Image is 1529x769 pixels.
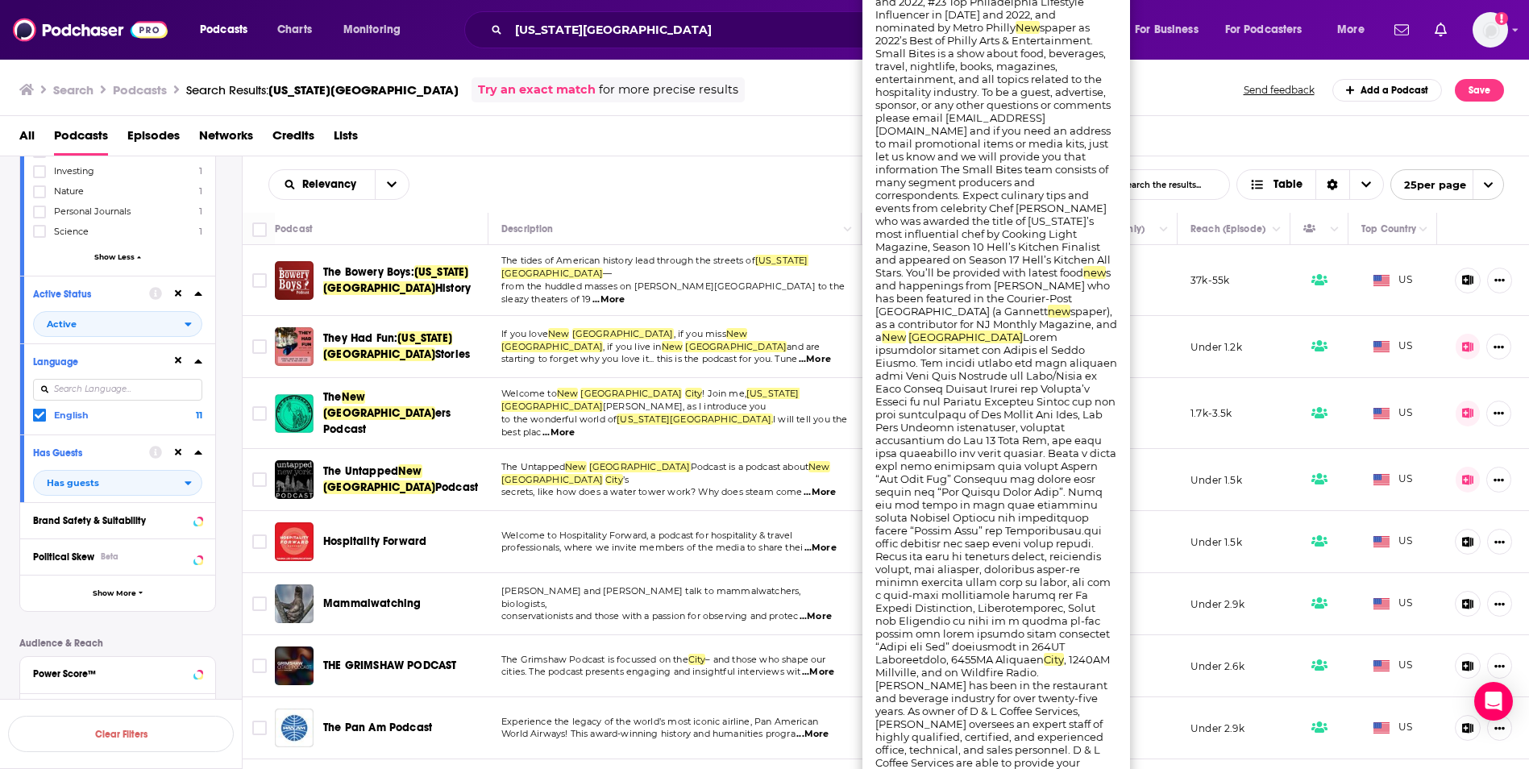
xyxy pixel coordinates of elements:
[1016,21,1040,34] span: New
[875,266,1111,318] span: s and happenings from [PERSON_NAME] who has been featured in the Courier-Post [GEOGRAPHIC_DATA] (...
[275,460,314,499] img: The Untapped New York Podcast
[804,542,837,555] span: ...More
[199,123,253,156] span: Networks
[1190,597,1244,611] p: Under 2.9k
[1474,682,1513,721] div: Open Intercom Messenger
[501,328,548,339] span: If you love
[277,19,312,41] span: Charts
[275,219,313,239] div: Podcast
[1487,653,1512,679] button: Show More Button
[252,721,267,735] span: Toggle select row
[101,551,118,562] div: Beta
[1487,591,1512,617] button: Show More Button
[54,123,108,156] a: Podcasts
[334,123,358,156] span: Lists
[275,709,314,747] img: The Pan Am Podcast
[1337,19,1365,41] span: More
[252,534,267,549] span: Toggle select row
[33,283,149,303] button: Active Status
[1236,169,1384,200] button: Choose View
[796,728,829,741] span: ...More
[252,339,267,354] span: Toggle select row
[1215,17,1326,43] button: open menu
[1373,272,1413,289] span: US
[199,206,202,217] span: 1
[501,585,800,609] span: [PERSON_NAME] and [PERSON_NAME] talk to mammalwatchers, biologists,
[548,328,570,339] span: New
[323,658,456,674] a: THE GRIMSHAW PODCAST
[94,252,135,261] span: Show Less
[800,610,832,623] span: ...More
[275,394,314,433] img: The New Yorkers Podcast
[685,388,703,399] span: City
[267,17,322,43] a: Charts
[275,646,314,685] img: THE GRIMSHAW PODCAST
[33,442,149,462] button: Has Guests
[1473,12,1508,48] img: User Profile
[726,328,748,339] span: New
[688,654,706,665] span: City
[1373,472,1413,488] span: US
[33,470,202,496] button: open menu
[47,479,99,488] span: Has guests
[323,264,483,297] a: The Bowery Boys:[US_STATE][GEOGRAPHIC_DATA]History
[1315,170,1349,199] div: Sort Direction
[275,327,314,366] img: They Had Fun: New York City Stories
[1303,219,1326,239] div: Has Guests
[323,464,398,478] span: The Untapped
[1428,16,1453,44] a: Show notifications dropdown
[1190,406,1232,420] p: 1.7k-3.5k
[252,406,267,421] span: Toggle select row
[501,610,798,621] span: conservationists and those with a passion for observing and protec
[542,426,575,439] span: ...More
[435,347,470,361] span: Stories
[33,311,202,337] button: open menu
[1373,720,1413,736] span: US
[1044,653,1064,666] span: City
[323,389,483,438] a: TheNew[GEOGRAPHIC_DATA]ers Podcast
[54,206,131,217] span: Personal Journals
[501,219,553,239] div: Description
[53,82,93,98] h3: Search
[1190,219,1265,239] div: Reach (Episode)
[501,388,800,412] span: [US_STATE][GEOGRAPHIC_DATA]
[1486,467,1511,493] button: Show More Button
[1373,658,1413,674] span: US
[199,185,202,197] span: 1
[302,179,362,190] span: Relevancy
[838,220,858,239] button: Column Actions
[269,179,375,190] button: open menu
[1048,305,1070,318] span: new
[501,414,847,438] span: I will tell you the best plac
[33,351,172,371] button: Language
[93,589,136,598] span: Show More
[199,226,202,237] span: 1
[1325,220,1344,239] button: Column Actions
[1414,220,1433,239] button: Column Actions
[127,123,180,156] a: Episodes
[605,474,623,485] span: City
[674,328,726,339] span: , if you miss
[617,414,773,425] span: [US_STATE][GEOGRAPHIC_DATA].
[272,123,314,156] a: Credits
[804,486,836,499] span: ...More
[501,728,796,739] span: World Airways! This award-winning history and humanities progra
[323,534,426,548] span: Hospitality Forward
[1473,12,1508,48] button: Show profile menu
[565,461,587,472] span: New
[685,341,787,352] span: [GEOGRAPHIC_DATA]
[323,390,342,404] span: The
[1487,529,1512,555] button: Show More Button
[343,19,401,41] span: Monitoring
[8,716,234,752] button: Clear Filters
[33,252,202,261] button: Show Less
[323,659,456,672] span: THE GRIMSHAW PODCAST
[19,123,35,156] a: All
[323,331,397,345] span: They Had Fun:
[908,330,1023,343] span: [GEOGRAPHIC_DATA]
